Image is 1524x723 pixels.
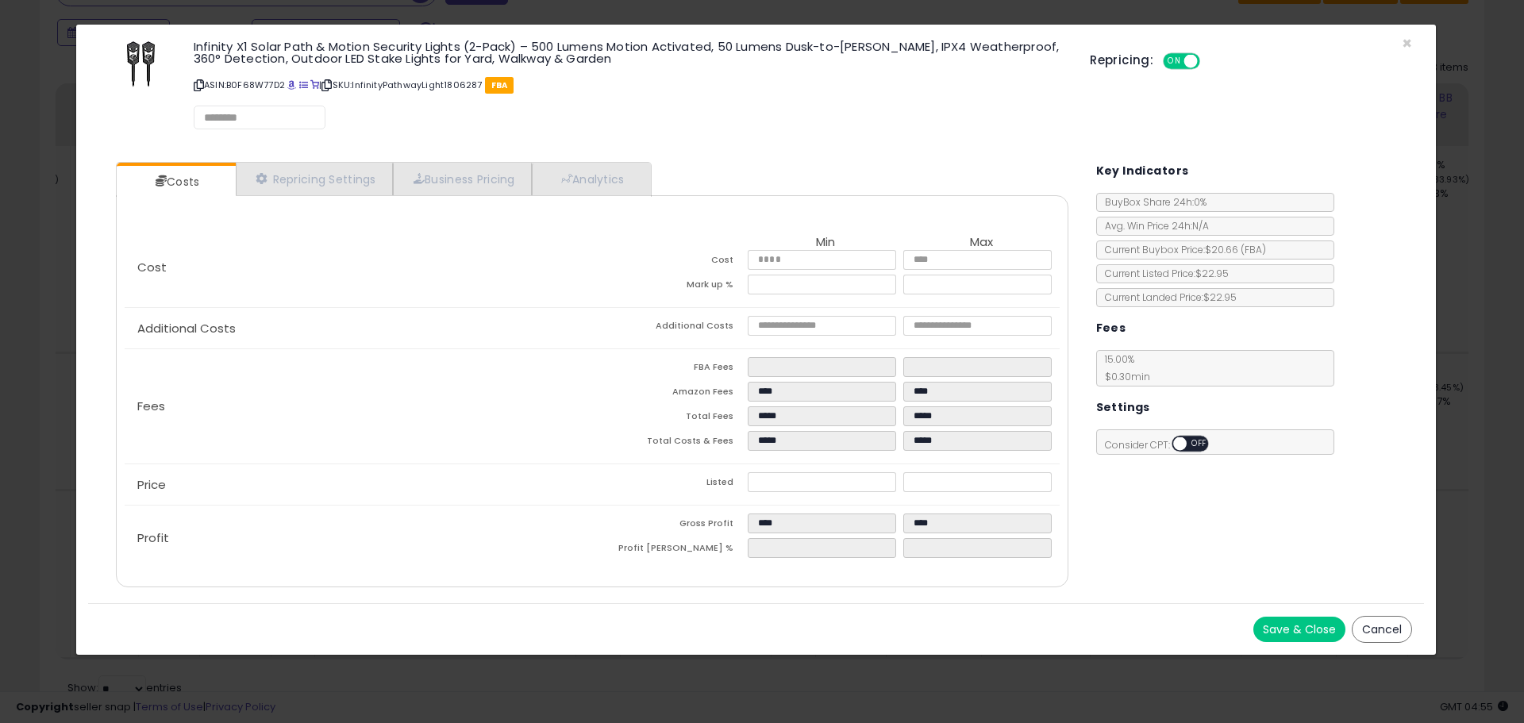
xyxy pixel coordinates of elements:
[1187,437,1212,451] span: OFF
[126,40,156,88] img: 31RnJXEQiUL._SL60_.jpg
[903,236,1059,250] th: Max
[1097,370,1150,383] span: $0.30 min
[1097,267,1229,280] span: Current Listed Price: $22.95
[125,532,592,544] p: Profit
[125,261,592,274] p: Cost
[748,236,903,250] th: Min
[125,400,592,413] p: Fees
[287,79,296,91] a: BuyBox page
[194,40,1066,64] h3: Infinity X1 Solar Path & Motion Security Lights (2-Pack) – 500 Lumens Motion Activated, 50 Lumens...
[1241,243,1266,256] span: ( FBA )
[1090,54,1153,67] h5: Repricing:
[1097,243,1266,256] span: Current Buybox Price:
[1097,290,1237,304] span: Current Landed Price: $22.95
[125,322,592,335] p: Additional Costs
[1097,219,1209,233] span: Avg. Win Price 24h: N/A
[1097,438,1230,452] span: Consider CPT:
[194,72,1066,98] p: ASIN: B0F68W77D2 | SKU: InfinityPathwayLight1806287
[1205,243,1266,256] span: $20.66
[117,166,234,198] a: Costs
[592,316,748,340] td: Additional Costs
[1352,616,1412,643] button: Cancel
[532,163,649,195] a: Analytics
[299,79,308,91] a: All offer listings
[1253,617,1345,642] button: Save & Close
[592,382,748,406] td: Amazon Fees
[592,357,748,382] td: FBA Fees
[236,163,393,195] a: Repricing Settings
[310,79,319,91] a: Your listing only
[592,275,748,299] td: Mark up %
[592,431,748,456] td: Total Costs & Fees
[1096,161,1189,181] h5: Key Indicators
[485,77,514,94] span: FBA
[1164,55,1184,68] span: ON
[592,406,748,431] td: Total Fees
[592,472,748,497] td: Listed
[1096,318,1126,338] h5: Fees
[125,479,592,491] p: Price
[1096,398,1150,417] h5: Settings
[1402,32,1412,55] span: ×
[1097,352,1150,383] span: 15.00 %
[1097,195,1206,209] span: BuyBox Share 24h: 0%
[592,250,748,275] td: Cost
[1198,55,1223,68] span: OFF
[592,538,748,563] td: Profit [PERSON_NAME] %
[393,163,532,195] a: Business Pricing
[592,513,748,538] td: Gross Profit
